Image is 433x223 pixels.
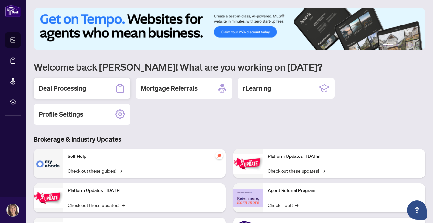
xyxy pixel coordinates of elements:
button: 4 [406,44,408,46]
span: → [119,167,122,174]
img: logo [5,5,21,17]
span: pushpin [215,152,223,159]
img: Slide 0 [34,8,425,50]
span: → [122,201,125,208]
img: Platform Updates - June 23, 2025 [233,154,263,174]
button: 2 [396,44,398,46]
button: 1 [383,44,393,46]
a: Check out these guides!→ [68,167,122,174]
h1: Welcome back [PERSON_NAME]! What are you working on [DATE]? [34,61,425,73]
button: 5 [411,44,414,46]
img: Platform Updates - September 16, 2025 [34,188,63,208]
img: Self-Help [34,149,63,178]
p: Platform Updates - [DATE] [268,153,420,160]
span: → [295,201,298,208]
a: Check out these updates!→ [68,201,125,208]
button: 6 [416,44,419,46]
h2: Profile Settings [39,110,83,119]
h2: Mortgage Referrals [141,84,198,93]
p: Agent Referral Program [268,187,420,194]
img: Profile Icon [7,204,19,216]
h2: rLearning [243,84,271,93]
p: Platform Updates - [DATE] [68,187,221,194]
span: → [322,167,325,174]
button: 3 [401,44,403,46]
img: Agent Referral Program [233,189,263,207]
h2: Deal Processing [39,84,86,93]
a: Check out these updates!→ [268,167,325,174]
h3: Brokerage & Industry Updates [34,135,425,144]
button: Open asap [407,200,427,220]
a: Check it out!→ [268,201,298,208]
p: Self-Help [68,153,221,160]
